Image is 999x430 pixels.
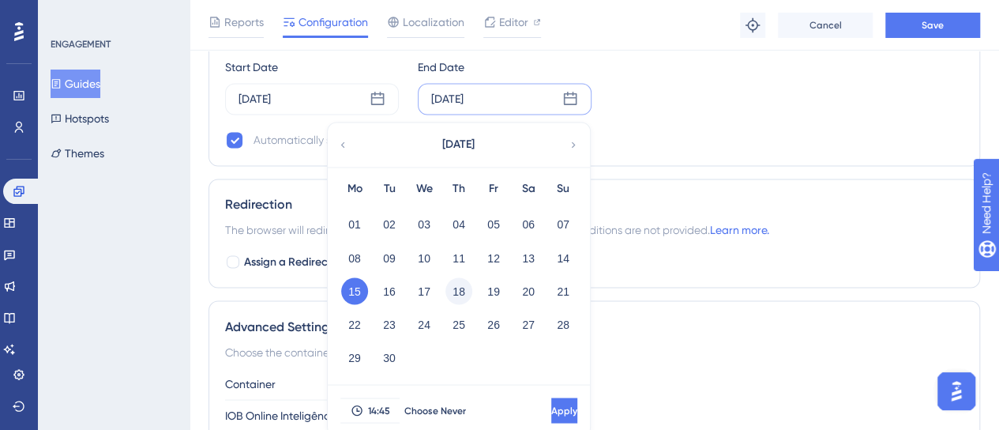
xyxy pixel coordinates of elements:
span: IOB Online Inteligência [225,405,340,424]
span: Assign a Redirection URL [244,252,369,271]
div: Mo [337,179,372,198]
button: Hotspots [51,104,109,133]
div: Choose the container and theme for the guide. [225,342,963,361]
button: Save [885,13,980,38]
button: 21 [550,277,576,304]
div: [DATE] [238,89,271,108]
span: Localization [403,13,464,32]
button: 13 [515,244,542,271]
div: Start Date [225,58,399,77]
div: We [407,179,441,198]
span: Choose Never [404,404,466,417]
div: Su [546,179,580,198]
div: Tu [372,179,407,198]
button: 20 [515,277,542,304]
button: 04 [445,211,472,238]
button: 05 [480,211,507,238]
span: The browser will redirect to the “Redirection URL” when the Targeting Conditions are not provided. [225,221,769,240]
button: 11 [445,244,472,271]
div: Fr [476,179,511,198]
span: Editor [499,13,528,32]
button: 07 [550,211,576,238]
div: Advanced Settings [225,317,963,336]
div: Redirection [225,195,963,214]
a: Learn more. [710,224,769,236]
button: Cancel [778,13,873,38]
div: End Date [418,58,592,77]
span: [DATE] [442,135,475,154]
button: Choose Never [400,398,471,423]
button: 10 [411,244,438,271]
button: 30 [376,344,403,371]
div: Container [225,374,963,393]
div: Automatically set as “Inactive” when the scheduled period is over. [254,130,579,149]
button: Apply [551,398,577,423]
button: 09 [376,244,403,271]
button: 14 [550,244,576,271]
div: Th [441,179,476,198]
button: Themes [51,139,104,168]
button: [DATE] [379,129,537,160]
button: 17 [411,277,438,304]
div: ENGAGEMENT [51,38,111,51]
div: Sa [511,179,546,198]
button: 08 [341,244,368,271]
button: 27 [515,311,542,338]
button: 15 [341,277,368,304]
button: 06 [515,211,542,238]
span: Need Help? [37,4,99,23]
button: 26 [480,311,507,338]
button: 29 [341,344,368,371]
span: Cancel [809,19,842,32]
button: 01 [341,211,368,238]
button: 28 [550,311,576,338]
button: 24 [411,311,438,338]
span: 14:45 [368,404,390,417]
button: 02 [376,211,403,238]
button: 14:45 [340,398,400,423]
button: 18 [445,277,472,304]
div: [DATE] [431,89,464,108]
button: 12 [480,244,507,271]
button: 16 [376,277,403,304]
button: 19 [480,277,507,304]
span: Save [922,19,944,32]
button: Guides [51,70,100,98]
button: 25 [445,311,472,338]
span: Reports [224,13,264,32]
span: Configuration [299,13,368,32]
span: Apply [551,404,577,417]
button: 03 [411,211,438,238]
button: 23 [376,311,403,338]
button: 22 [341,311,368,338]
iframe: UserGuiding AI Assistant Launcher [933,368,980,415]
